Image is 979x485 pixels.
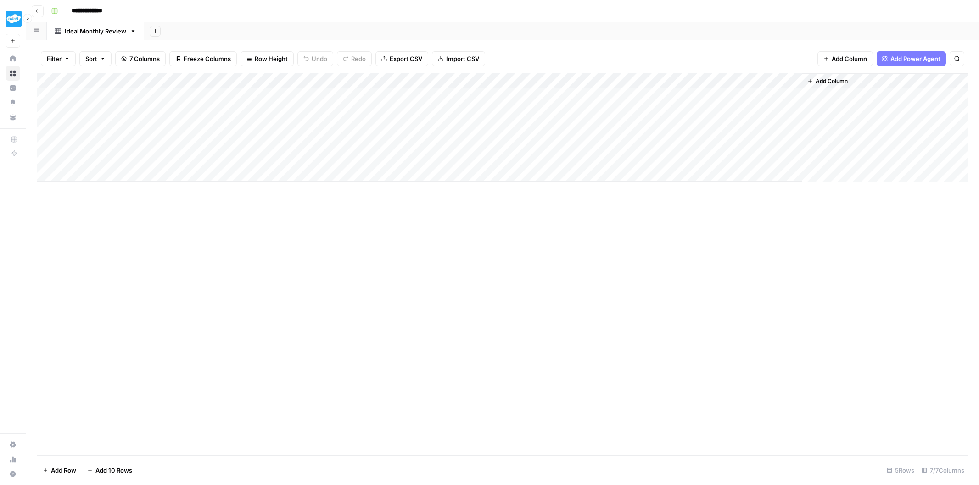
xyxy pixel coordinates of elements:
[6,452,20,467] a: Usage
[51,466,76,475] span: Add Row
[169,51,237,66] button: Freeze Columns
[6,11,22,27] img: Twinkl Logo
[6,66,20,81] a: Browse
[351,54,366,63] span: Redo
[817,51,873,66] button: Add Column
[37,463,82,478] button: Add Row
[47,22,144,40] a: Ideal Monthly Review
[6,7,20,30] button: Workspace: Twinkl
[82,463,138,478] button: Add 10 Rows
[297,51,333,66] button: Undo
[832,54,867,63] span: Add Column
[432,51,485,66] button: Import CSV
[390,54,422,63] span: Export CSV
[65,27,126,36] div: Ideal Monthly Review
[85,54,97,63] span: Sort
[6,437,20,452] a: Settings
[184,54,231,63] span: Freeze Columns
[890,54,940,63] span: Add Power Agent
[95,466,132,475] span: Add 10 Rows
[816,77,848,85] span: Add Column
[877,51,946,66] button: Add Power Agent
[41,51,76,66] button: Filter
[255,54,288,63] span: Row Height
[337,51,372,66] button: Redo
[6,467,20,481] button: Help + Support
[6,81,20,95] a: Insights
[241,51,294,66] button: Row Height
[6,51,20,66] a: Home
[6,110,20,125] a: Your Data
[129,54,160,63] span: 7 Columns
[312,54,327,63] span: Undo
[446,54,479,63] span: Import CSV
[79,51,112,66] button: Sort
[6,95,20,110] a: Opportunities
[804,75,851,87] button: Add Column
[918,463,968,478] div: 7/7 Columns
[47,54,62,63] span: Filter
[115,51,166,66] button: 7 Columns
[883,463,918,478] div: 5 Rows
[375,51,428,66] button: Export CSV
